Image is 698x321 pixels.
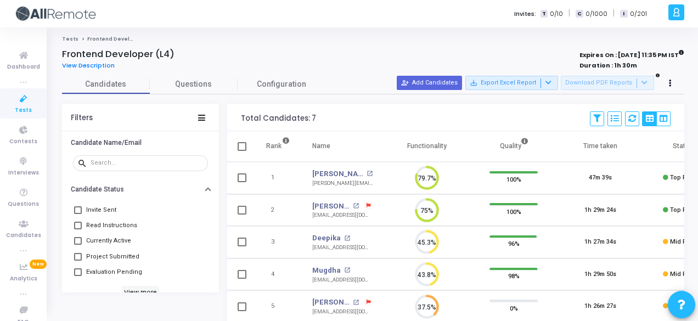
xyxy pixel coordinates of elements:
[71,139,142,147] h6: Candidate Name/Email
[506,174,521,185] span: 100%
[30,260,47,269] span: New
[255,162,301,194] td: 1
[86,219,137,232] span: Read Instructions
[91,160,204,166] input: Search...
[353,203,359,209] mat-icon: open_in_new
[86,204,116,217] span: Invite Sent
[583,140,617,152] div: Time taken
[6,231,41,240] span: Candidates
[584,270,616,279] div: 1h 29m 50s
[568,8,570,19] span: |
[87,36,155,42] span: Frontend Developer (L4)
[465,76,558,90] button: Export Excel Report
[241,114,316,123] div: Total Candidates: 7
[312,140,330,152] div: Name
[10,274,37,284] span: Analytics
[353,300,359,306] mat-icon: open_in_new
[71,185,124,194] h6: Candidate Status
[122,286,160,298] h6: View more
[312,201,350,212] a: [PERSON_NAME]
[312,244,373,252] div: [EMAIL_ADDRESS][DOMAIN_NAME]
[514,9,536,19] label: Invites:
[508,271,520,281] span: 98%
[312,179,373,188] div: [PERSON_NAME][EMAIL_ADDRESS][DOMAIN_NAME]
[62,181,219,198] button: Candidate Status
[86,250,139,263] span: Project Submitted
[584,238,616,247] div: 1h 27m 34s
[312,168,364,179] a: [PERSON_NAME]
[561,76,654,90] button: Download PDF Reports
[312,211,373,219] div: [EMAIL_ADDRESS][DOMAIN_NAME]
[367,171,373,177] mat-icon: open_in_new
[312,308,373,316] div: [EMAIL_ADDRESS][DOMAIN_NAME]
[62,62,123,69] a: View Description
[150,78,238,90] span: Questions
[508,238,520,249] span: 96%
[642,111,671,126] div: View Options
[62,134,219,151] button: Candidate Name/Email
[384,131,470,162] th: Functionality
[15,106,32,115] span: Tests
[506,206,521,217] span: 100%
[630,9,647,19] span: 0/201
[613,8,615,19] span: |
[510,302,518,313] span: 0%
[62,78,150,90] span: Candidates
[255,194,301,227] td: 2
[344,267,350,273] mat-icon: open_in_new
[584,302,616,311] div: 1h 26m 27s
[77,158,91,168] mat-icon: search
[8,168,39,178] span: Interviews
[312,276,373,284] div: [EMAIL_ADDRESS][DOMAIN_NAME]
[62,61,115,70] span: View Description
[14,3,96,25] img: logo
[62,49,174,60] h4: Frontend Developer (L4)
[255,226,301,258] td: 3
[71,114,93,122] div: Filters
[470,131,557,162] th: Quality
[470,79,477,87] mat-icon: save_alt
[62,36,684,43] nav: breadcrumb
[579,48,684,60] strong: Expires On : [DATE] 11:35 PM IST
[620,10,627,18] span: I
[401,79,409,87] mat-icon: person_add_alt
[312,265,341,276] a: Mugdha
[62,36,78,42] a: Tests
[312,297,350,308] a: [PERSON_NAME]
[255,131,301,162] th: Rank
[86,266,142,279] span: Evaluation Pending
[589,173,612,183] div: 47m 39s
[255,258,301,291] td: 4
[8,200,39,209] span: Questions
[586,9,607,19] span: 0/1000
[397,76,462,90] button: Add Candidates
[86,234,131,247] span: Currently Active
[550,9,563,19] span: 0/10
[7,63,40,72] span: Dashboard
[312,233,341,244] a: Deepika
[9,137,37,147] span: Contests
[257,78,306,90] span: Configuration
[344,235,350,241] mat-icon: open_in_new
[541,10,548,18] span: T
[579,61,637,70] strong: Duration : 1h 30m
[584,206,616,215] div: 1h 29m 24s
[576,10,583,18] span: C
